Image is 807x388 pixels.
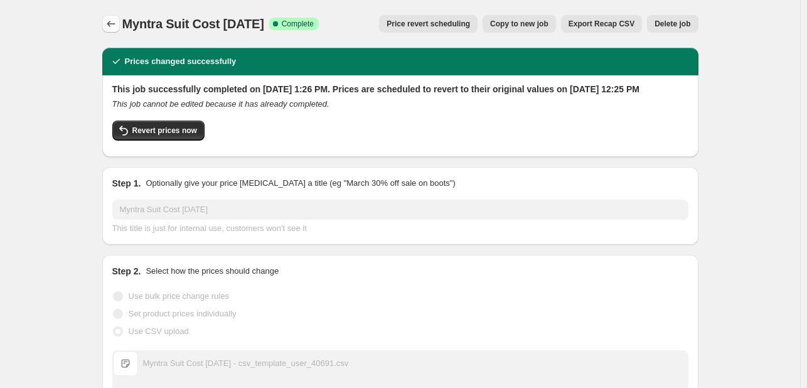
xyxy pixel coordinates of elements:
button: Revert prices now [112,121,205,141]
button: Delete job [647,15,698,33]
h2: Step 1. [112,177,141,190]
input: 30% off holiday sale [112,200,688,220]
span: Use CSV upload [129,326,189,336]
span: Revert prices now [132,126,197,136]
span: Export Recap CSV [569,19,634,29]
p: Select how the prices should change [146,265,279,278]
i: This job cannot be edited because it has already completed. [112,99,329,109]
button: Price change jobs [102,15,120,33]
span: Delete job [655,19,690,29]
span: Use bulk price change rules [129,291,229,301]
span: Complete [282,19,314,29]
span: Set product prices individually [129,309,237,318]
h2: This job successfully completed on [DATE] 1:26 PM. Prices are scheduled to revert to their origin... [112,83,688,95]
button: Export Recap CSV [561,15,642,33]
div: Myntra Suit Cost [DATE] - csv_template_user_40691.csv [143,357,349,370]
span: Copy to new job [490,19,548,29]
button: Price revert scheduling [379,15,478,33]
span: Price revert scheduling [387,19,470,29]
button: Copy to new job [483,15,556,33]
h2: Prices changed successfully [125,55,237,68]
span: Myntra Suit Cost [DATE] [122,17,264,31]
p: Optionally give your price [MEDICAL_DATA] a title (eg "March 30% off sale on boots") [146,177,455,190]
h2: Step 2. [112,265,141,278]
span: This title is just for internal use, customers won't see it [112,224,307,233]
